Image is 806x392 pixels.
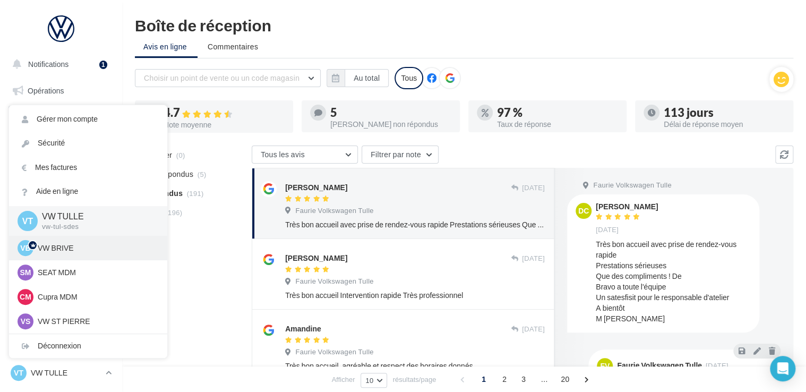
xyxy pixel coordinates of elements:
[600,361,610,371] span: FV
[21,316,31,327] span: VS
[20,267,31,278] span: SM
[522,325,545,334] span: [DATE]
[6,301,116,332] a: Campagnes DataOnDemand
[596,239,751,324] div: Très bon accueil avec prise de rendez-vous rapide Prestations sérieuses Que des compliments ! De ...
[330,121,451,128] div: [PERSON_NAME] non répondus
[327,69,389,87] button: Au total
[497,121,618,128] div: Taux de réponse
[295,347,373,357] span: Faurie Volkswagen Tulle
[596,225,619,235] span: [DATE]
[770,356,795,381] div: Open Intercom Messenger
[208,41,258,52] span: Commentaires
[38,292,155,302] p: Cupra MDM
[164,121,285,129] div: Note moyenne
[22,215,33,227] span: VT
[145,169,193,180] span: Non répondus
[475,371,492,388] span: 1
[578,206,589,216] span: DC
[6,212,116,235] a: Médiathèque
[332,374,355,385] span: Afficher
[362,146,439,164] button: Filtrer par note
[361,373,387,388] button: 10
[6,133,116,156] a: Visibilité en ligne
[9,156,167,180] a: Mes factures
[198,170,207,178] span: (5)
[365,376,373,385] span: 10
[6,106,116,129] a: Boîte de réception
[593,181,671,190] span: Faurie Volkswagen Tulle
[99,61,107,69] div: 1
[556,371,573,388] span: 20
[6,160,116,182] a: Campagnes
[176,151,185,159] span: (0)
[20,243,30,253] span: VB
[295,206,373,216] span: Faurie Volkswagen Tulle
[496,371,513,388] span: 2
[515,371,532,388] span: 3
[706,362,728,369] span: [DATE]
[522,183,545,193] span: [DATE]
[522,254,545,263] span: [DATE]
[285,361,545,371] div: Très bon accueil, agréable et respect des horaires donnés.
[497,107,618,118] div: 97 %
[135,69,321,87] button: Choisir un point de vente ou un code magasin
[38,316,155,327] p: VW ST PIERRE
[285,253,347,263] div: [PERSON_NAME]
[6,53,112,75] button: Notifications 1
[42,210,150,223] p: VW TULLE
[393,374,436,385] span: résultats/page
[261,150,305,159] span: Tous les avis
[144,73,299,82] span: Choisir un point de vente ou un code magasin
[536,371,553,388] span: ...
[252,146,358,164] button: Tous les avis
[38,267,155,278] p: SEAT MDM
[6,186,116,208] a: Contacts
[617,362,702,369] div: Faurie Volkswagen Tulle
[664,121,785,128] div: Délai de réponse moyen
[164,107,285,119] div: 4.7
[28,59,68,69] span: Notifications
[14,368,23,378] span: VT
[9,131,167,155] a: Sécurité
[20,292,31,302] span: CM
[330,107,451,118] div: 5
[42,222,150,232] p: vw-tul-sdes
[9,180,167,203] a: Aide en ligne
[9,107,167,131] a: Gérer mon compte
[9,334,167,358] div: Déconnexion
[165,208,182,217] span: (196)
[395,67,423,89] div: Tous
[38,243,155,253] p: VW BRIVE
[285,290,545,301] div: Très bon accueil Intervention rapide Très professionnel
[8,363,114,383] a: VT VW TULLE
[596,203,658,210] div: [PERSON_NAME]
[6,80,116,102] a: Opérations
[664,107,785,118] div: 113 jours
[295,277,373,286] span: Faurie Volkswagen Tulle
[135,17,793,33] div: Boîte de réception
[285,323,321,334] div: Amandine
[285,219,545,230] div: Très bon accueil avec prise de rendez-vous rapide Prestations sérieuses Que des compliments ! De ...
[285,182,347,193] div: [PERSON_NAME]
[6,239,116,261] a: Calendrier
[28,86,64,95] span: Opérations
[345,69,389,87] button: Au total
[6,265,116,296] a: PLV et print personnalisable
[31,368,101,378] p: VW TULLE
